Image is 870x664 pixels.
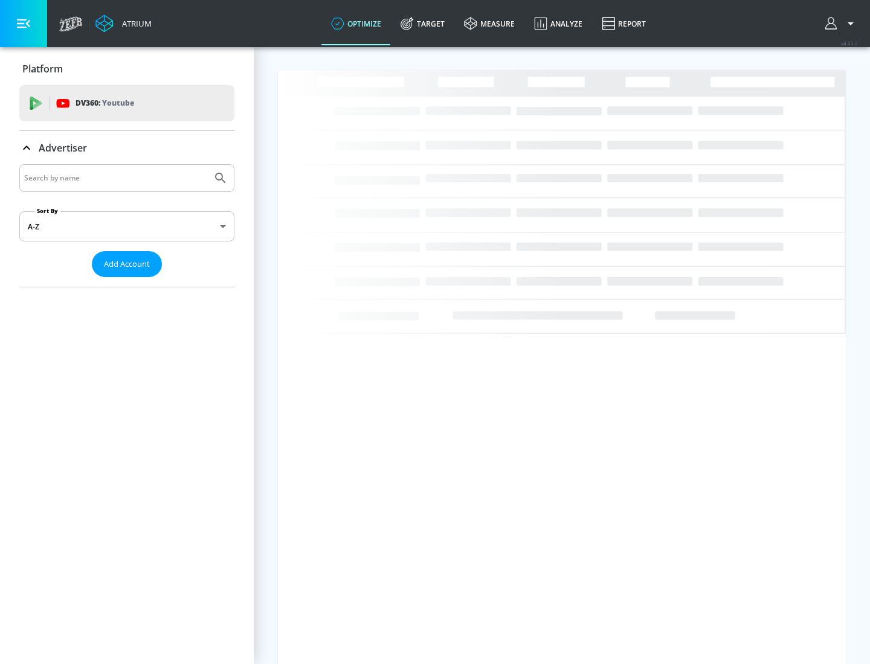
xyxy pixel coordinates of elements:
a: Report [592,2,656,45]
nav: list of Advertiser [19,277,234,287]
span: Add Account [104,257,150,271]
span: v 4.22.2 [841,40,858,46]
input: Search by name [24,170,207,186]
a: Analyze [524,2,592,45]
a: Atrium [95,14,152,33]
p: Advertiser [39,141,87,155]
p: DV360: [76,97,134,110]
a: Target [391,2,454,45]
div: Platform [19,52,234,86]
label: Sort By [34,207,60,215]
div: DV360: Youtube [19,85,234,121]
div: Advertiser [19,164,234,287]
p: Youtube [102,97,134,109]
div: Atrium [117,18,152,29]
div: A-Z [19,211,234,241]
p: Platform [22,62,63,75]
a: optimize [321,2,391,45]
div: Advertiser [19,131,234,165]
button: Add Account [92,251,162,277]
a: measure [454,2,524,45]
